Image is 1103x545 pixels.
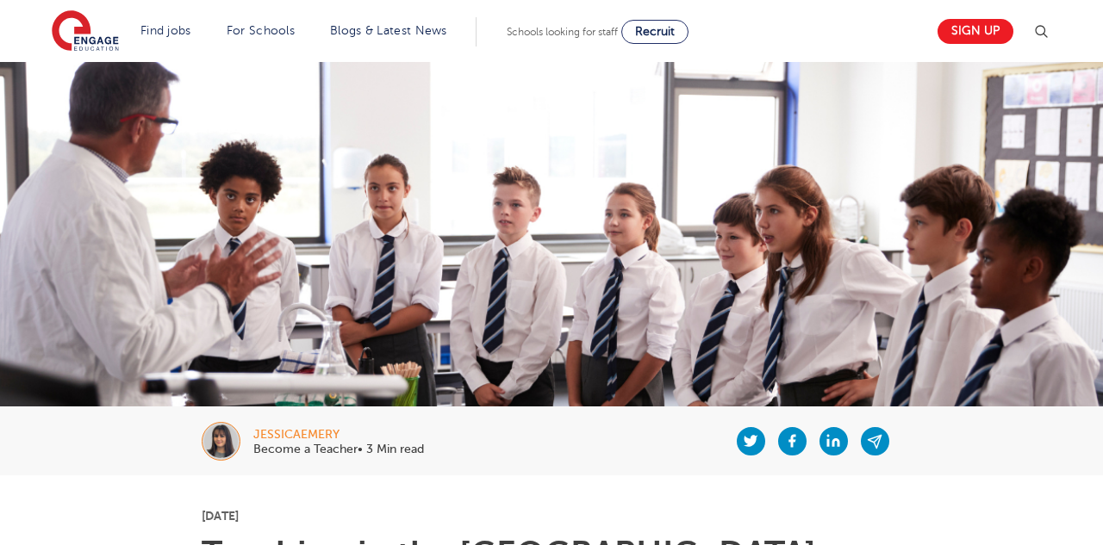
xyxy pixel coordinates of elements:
span: Schools looking for staff [507,26,618,38]
a: Recruit [621,20,689,44]
span: Recruit [635,25,675,38]
a: Find jobs [140,24,191,37]
a: Sign up [938,19,1013,44]
img: Engage Education [52,10,119,53]
p: [DATE] [202,510,902,522]
p: Become a Teacher• 3 Min read [253,443,424,455]
a: For Schools [227,24,295,37]
a: Blogs & Latest News [330,24,447,37]
div: jessicaemery [253,429,424,441]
